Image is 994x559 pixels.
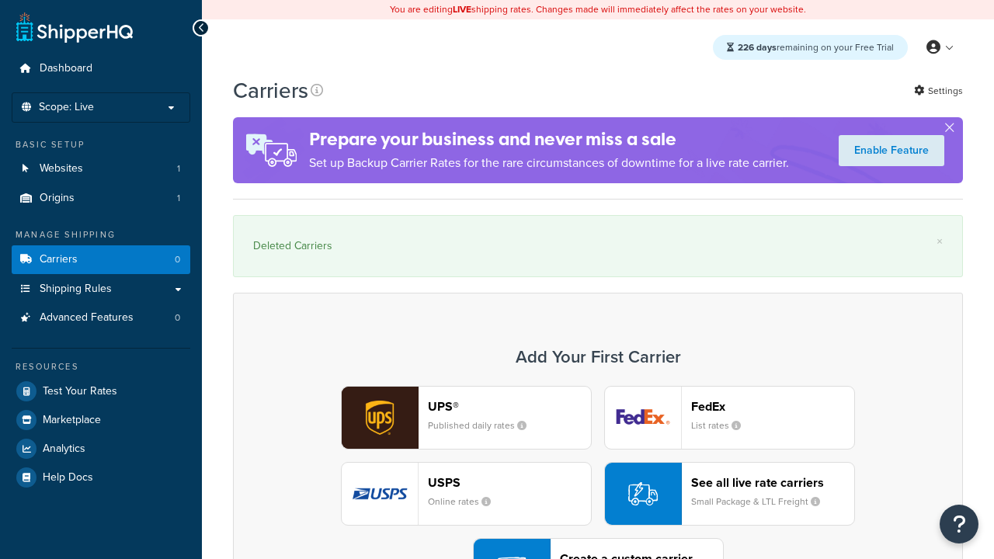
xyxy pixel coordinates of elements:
[12,228,190,241] div: Manage Shipping
[40,311,134,325] span: Advanced Features
[713,35,908,60] div: remaining on your Free Trial
[40,253,78,266] span: Carriers
[40,162,83,175] span: Websites
[453,2,471,16] b: LIVE
[12,155,190,183] li: Websites
[341,462,592,526] button: usps logoUSPSOnline rates
[691,399,854,414] header: FedEx
[605,387,681,449] img: fedEx logo
[43,414,101,427] span: Marketplace
[12,54,190,83] a: Dashboard
[341,386,592,450] button: ups logoUPS®Published daily rates
[249,348,947,366] h3: Add Your First Carrier
[428,399,591,414] header: UPS®
[604,386,855,450] button: fedEx logoFedExList rates
[309,152,789,174] p: Set up Backup Carrier Rates for the rare circumstances of downtime for a live rate carrier.
[12,245,190,274] a: Carriers 0
[12,304,190,332] li: Advanced Features
[43,471,93,484] span: Help Docs
[12,360,190,373] div: Resources
[628,479,658,509] img: icon-carrier-liverate-becf4550.svg
[12,406,190,434] a: Marketplace
[428,495,503,509] small: Online rates
[342,387,418,449] img: ups logo
[914,80,963,102] a: Settings
[691,418,753,432] small: List rates
[39,101,94,114] span: Scope: Live
[940,505,978,543] button: Open Resource Center
[738,40,777,54] strong: 226 days
[937,235,943,248] a: ×
[177,162,180,175] span: 1
[428,418,539,432] small: Published daily rates
[604,462,855,526] button: See all live rate carriersSmall Package & LTL Freight
[43,385,117,398] span: Test Your Rates
[43,443,85,456] span: Analytics
[839,135,944,166] a: Enable Feature
[175,253,180,266] span: 0
[12,377,190,405] a: Test Your Rates
[253,235,943,257] div: Deleted Carriers
[691,475,854,490] header: See all live rate carriers
[12,275,190,304] a: Shipping Rules
[12,464,190,491] a: Help Docs
[342,463,418,525] img: usps logo
[12,138,190,151] div: Basic Setup
[12,435,190,463] a: Analytics
[233,117,309,183] img: ad-rules-rateshop-fe6ec290ccb7230408bd80ed9643f0289d75e0ffd9eb532fc0e269fcd187b520.png
[691,495,832,509] small: Small Package & LTL Freight
[309,127,789,152] h4: Prepare your business and never miss a sale
[428,475,591,490] header: USPS
[233,75,308,106] h1: Carriers
[12,304,190,332] a: Advanced Features 0
[12,245,190,274] li: Carriers
[175,311,180,325] span: 0
[16,12,133,43] a: ShipperHQ Home
[40,62,92,75] span: Dashboard
[177,192,180,205] span: 1
[40,192,75,205] span: Origins
[12,184,190,213] a: Origins 1
[12,155,190,183] a: Websites 1
[40,283,112,296] span: Shipping Rules
[12,184,190,213] li: Origins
